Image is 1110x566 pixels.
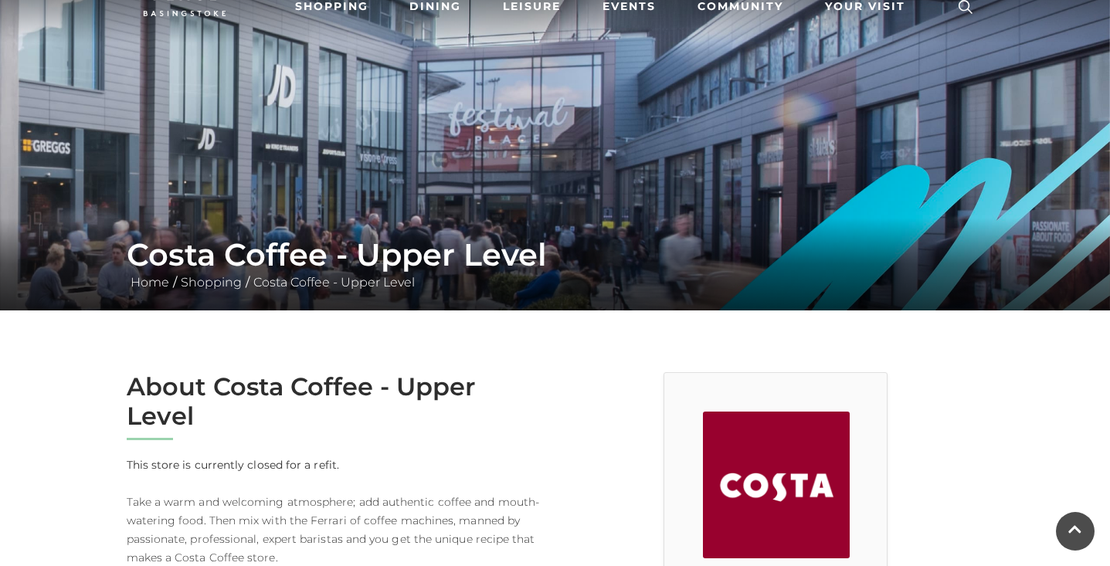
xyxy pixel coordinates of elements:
[249,275,419,290] a: Costa Coffee - Upper Level
[177,275,246,290] a: Shopping
[127,458,339,472] strong: This store is currently closed for a refit.
[127,236,984,273] h1: Costa Coffee - Upper Level
[127,275,173,290] a: Home
[127,372,544,432] h2: About Costa Coffee - Upper Level
[115,236,996,292] div: / /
